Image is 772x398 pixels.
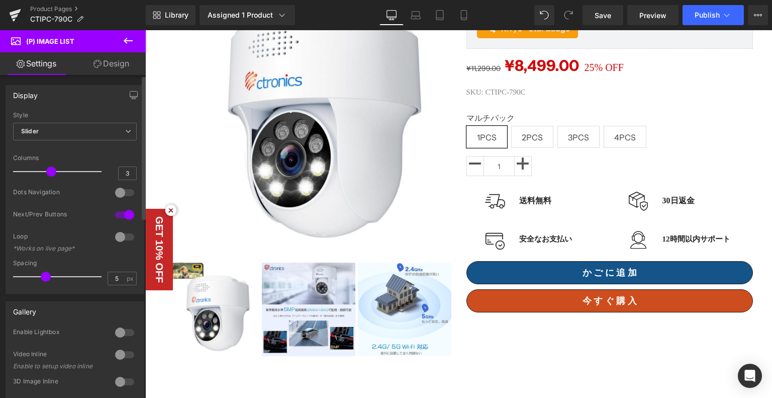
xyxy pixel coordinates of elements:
[332,96,351,117] span: 1PCS
[515,203,585,215] div: 12時間以内サポート
[75,52,148,75] a: Design
[213,232,306,326] img: Ctronics 防犯カメラ 屋外 5MP 5GHzWiFi対応 AI検知 自動追尾 ナイトカラースマホ・PC遠隔操作 790C
[428,5,452,25] a: Tablet
[13,154,137,162] div: Columns
[321,259,608,282] button: 今 す ぐ 購 入
[13,260,137,267] div: Spacing
[321,231,608,254] button: か ご に 追 加
[13,328,105,339] div: Enable Lightbox
[13,302,36,316] div: Gallery
[26,37,74,45] span: (P) Image List
[371,165,406,177] div: 送料無料
[738,364,762,388] div: Open Intercom Messenger
[379,5,404,25] a: Desktop
[13,210,105,221] div: Next/Prev Buttons
[359,24,434,48] span: ¥8,499.00
[452,5,476,25] a: Mobile
[534,5,554,25] button: Undo
[13,86,38,100] div: Display
[695,11,720,19] span: Publish
[13,377,105,388] div: 3D Image Inline
[30,5,146,13] a: Product Pages
[748,5,768,25] button: More
[321,58,338,66] span: SKU:
[469,96,491,117] span: 4PCS
[683,5,744,25] button: Publish
[460,32,478,43] span: OFF
[165,11,188,20] span: Library
[13,112,137,119] div: Style
[13,363,104,370] div: Enable to setup video inline
[437,237,492,248] span: か ご に 追 加
[21,127,39,135] b: Slider
[30,15,72,23] span: CTIPC-790C
[639,10,666,21] span: Preview
[208,10,287,20] div: Assigned 1 Product
[146,5,196,25] a: New Library
[13,188,105,199] div: Dots Navigation
[8,186,20,253] div: GET 10% OFF
[595,10,611,21] span: Save
[558,5,578,25] button: Redo
[376,96,398,117] span: 2PCS
[21,232,114,326] img: Ctronics 防犯カメラ 屋外 5MP 5GHzWiFi対応 AI検知 自動追尾 ナイトカラースマホ・PC遠隔操作 790C
[13,350,105,361] div: Video Inline
[321,34,355,43] span: ¥11,299.00
[404,5,428,25] a: Laptop
[117,232,210,326] img: Ctronics 防犯カメラ 屋外 5MP 5GHzWiFi対応 AI検知 自動追尾 ナイトカラースマホ・PC遠隔操作 790C
[437,266,492,276] span: 今 す ぐ 購 入
[371,203,427,215] div: 安全なお支払い
[515,165,549,177] div: 30日返金
[340,58,380,66] span: CTIPC-790C
[13,245,104,252] div: *Works on live page*
[13,232,105,243] div: Loop
[321,83,608,95] label: マルチパック
[439,32,458,43] span: 25%
[423,96,444,117] span: 3PCS
[127,275,135,282] span: px
[627,5,679,25] a: Preview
